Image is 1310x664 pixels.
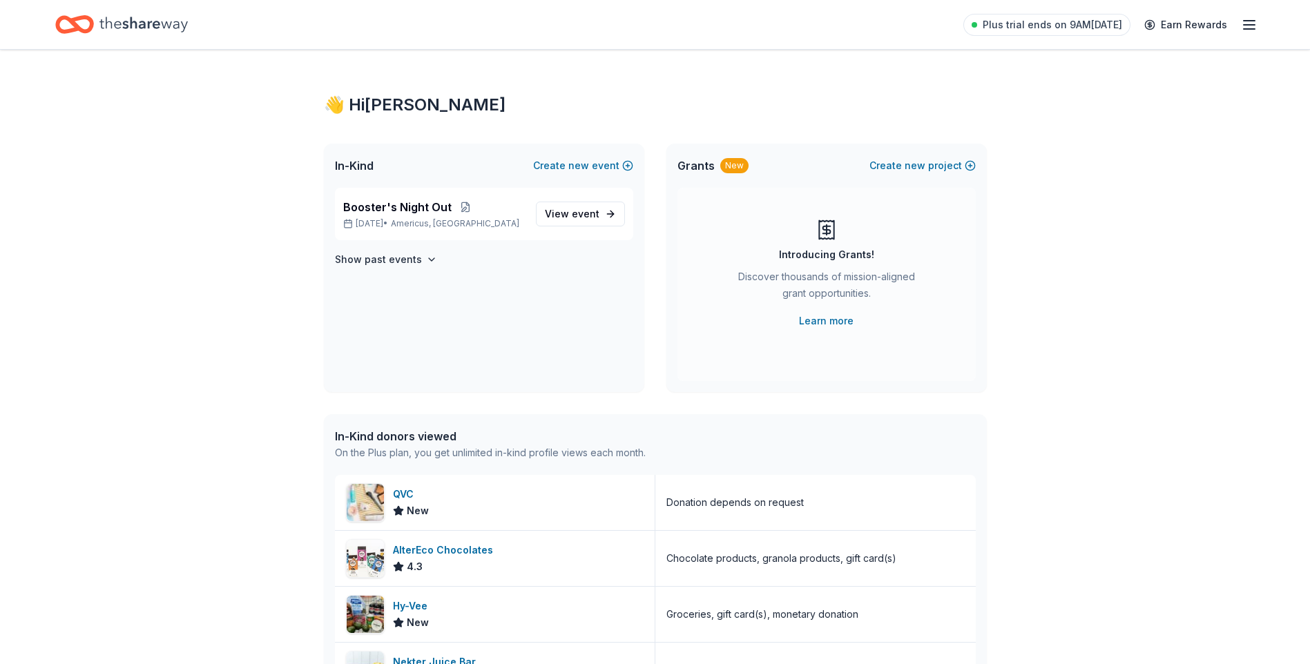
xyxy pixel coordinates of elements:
[983,17,1122,33] span: Plus trial ends on 9AM[DATE]
[407,558,423,575] span: 4.3
[335,428,646,445] div: In-Kind donors viewed
[393,598,433,614] div: Hy-Vee
[545,206,599,222] span: View
[335,251,437,268] button: Show past events
[905,157,925,174] span: new
[536,202,625,226] a: View event
[343,218,525,229] p: [DATE] •
[666,494,804,511] div: Donation depends on request
[343,199,452,215] span: Booster's Night Out
[335,251,422,268] h4: Show past events
[391,218,519,229] span: Americus, [GEOGRAPHIC_DATA]
[324,94,987,116] div: 👋 Hi [PERSON_NAME]
[779,246,874,263] div: Introducing Grants!
[393,486,429,502] div: QVC
[407,502,429,519] span: New
[733,268,921,307] div: Discover thousands of mission-aligned grant opportunities.
[677,157,715,174] span: Grants
[393,542,499,558] div: AlterEco Chocolates
[335,445,646,461] div: On the Plus plan, you get unlimited in-kind profile views each month.
[347,540,384,577] img: Image for AlterEco Chocolates
[799,313,854,329] a: Learn more
[347,484,384,521] img: Image for QVC
[347,596,384,633] img: Image for Hy-Vee
[869,157,976,174] button: Createnewproject
[666,606,858,623] div: Groceries, gift card(s), monetary donation
[55,8,188,41] a: Home
[963,14,1130,36] a: Plus trial ends on 9AM[DATE]
[533,157,633,174] button: Createnewevent
[666,550,896,567] div: Chocolate products, granola products, gift card(s)
[720,158,749,173] div: New
[407,614,429,631] span: New
[568,157,589,174] span: new
[1136,12,1235,37] a: Earn Rewards
[335,157,374,174] span: In-Kind
[572,208,599,219] span: event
